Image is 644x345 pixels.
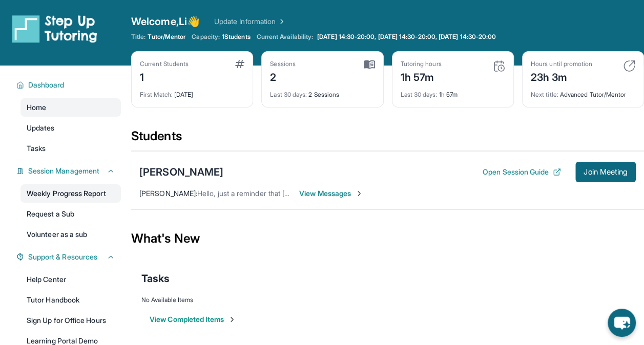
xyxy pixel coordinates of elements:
button: Join Meeting [575,162,636,182]
img: card [623,60,635,72]
span: Capacity: [192,33,220,41]
div: 2 [270,68,296,84]
a: Tasks [20,139,121,158]
img: card [235,60,244,68]
div: 1h 57m [401,84,505,99]
span: Updates [27,123,55,133]
div: 1 [140,68,189,84]
a: Tutor Handbook [20,291,121,309]
div: Advanced Tutor/Mentor [531,84,635,99]
img: Chevron Right [276,16,286,27]
span: [PERSON_NAME] : [139,189,197,198]
span: Home [27,102,46,113]
a: Help Center [20,270,121,289]
span: Welcome, Li 👋 [131,14,200,29]
div: Sessions [270,60,296,68]
span: Dashboard [28,80,65,90]
div: 2 Sessions [270,84,375,99]
span: Tutor/Mentor [148,33,185,41]
button: Support & Resources [24,252,115,262]
span: Hello, just a reminder that [DATE] class will use the same link as before, starting at 4:00 PM. [197,189,494,198]
span: Last 30 days : [401,91,438,98]
span: Session Management [28,166,99,176]
span: Join Meeting [584,169,628,175]
img: Chevron-Right [355,189,363,198]
div: What's New [131,216,644,261]
button: Session Management [24,166,115,176]
div: Tutoring hours [401,60,442,68]
img: card [364,60,375,69]
button: Dashboard [24,80,115,90]
span: Next title : [531,91,558,98]
button: View Completed Items [150,314,236,325]
span: Tasks [141,271,170,286]
a: Sign Up for Office Hours [20,311,121,330]
span: Tasks [27,143,46,154]
span: [DATE] 14:30-20:00, [DATE] 14:30-20:00, [DATE] 14:30-20:00 [317,33,496,41]
div: [PERSON_NAME] [139,165,223,179]
a: Update Information [214,16,286,27]
div: 1h 57m [401,68,442,84]
div: [DATE] [140,84,244,99]
a: Home [20,98,121,117]
a: Request a Sub [20,205,121,223]
span: View Messages [299,188,363,199]
div: No Available Items [141,296,634,304]
button: chat-button [608,309,636,337]
span: Title: [131,33,146,41]
div: Current Students [140,60,189,68]
span: First Match : [140,91,173,98]
a: Weekly Progress Report [20,184,121,203]
div: Hours until promotion [531,60,592,68]
span: Last 30 days : [270,91,307,98]
img: logo [12,14,97,43]
span: Current Availability: [257,33,313,41]
img: card [493,60,505,72]
div: Students [131,128,644,150]
span: 1 Students [222,33,251,41]
a: Volunteer as a sub [20,225,121,244]
a: [DATE] 14:30-20:00, [DATE] 14:30-20:00, [DATE] 14:30-20:00 [315,33,498,41]
button: Open Session Guide [483,167,561,177]
span: Support & Resources [28,252,97,262]
a: Updates [20,119,121,137]
div: 23h 3m [531,68,592,84]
